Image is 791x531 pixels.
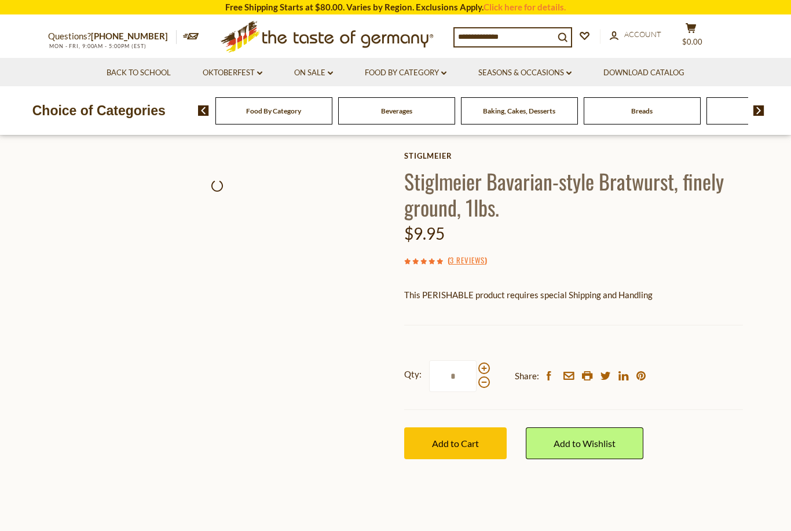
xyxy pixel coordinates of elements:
[404,427,507,459] button: Add to Cart
[404,224,445,243] span: $9.95
[484,2,566,12] a: Click here for details.
[526,427,643,459] a: Add to Wishlist
[432,438,479,449] span: Add to Cart
[404,288,743,302] p: This PERISHABLE product requires special Shipping and Handling
[753,105,764,116] img: next arrow
[624,30,661,39] span: Account
[515,369,539,383] span: Share:
[415,311,743,325] li: We will ship this product in heat-protective packaging and ice.
[48,43,147,49] span: MON - FRI, 9:00AM - 5:00PM (EST)
[478,67,572,79] a: Seasons & Occasions
[404,151,743,160] a: Stiglmeier
[404,367,422,382] strong: Qty:
[198,105,209,116] img: previous arrow
[631,107,653,115] a: Breads
[682,37,702,46] span: $0.00
[381,107,412,115] a: Beverages
[203,67,262,79] a: Oktoberfest
[294,67,333,79] a: On Sale
[483,107,555,115] a: Baking, Cakes, Desserts
[107,67,171,79] a: Back to School
[404,168,743,220] h1: Stiglmeier Bavarian-style Bratwurst, finely ground, 1lbs.
[610,28,661,41] a: Account
[603,67,684,79] a: Download Catalog
[48,29,177,44] p: Questions?
[450,254,485,267] a: 3 Reviews
[246,107,301,115] a: Food By Category
[91,31,168,41] a: [PHONE_NUMBER]
[365,67,446,79] a: Food By Category
[429,360,477,392] input: Qty:
[448,254,487,266] span: ( )
[673,23,708,52] button: $0.00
